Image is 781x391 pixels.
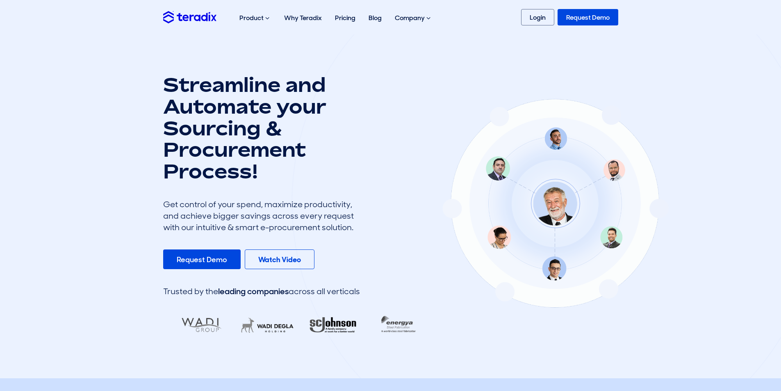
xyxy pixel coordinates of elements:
[245,249,314,269] a: Watch Video
[521,9,554,25] a: Login
[558,9,618,25] a: Request Demo
[328,5,362,31] a: Pricing
[233,5,278,31] div: Product
[163,249,241,269] a: Request Demo
[296,312,363,338] img: RA
[163,199,360,233] div: Get control of your spend, maximize productivity, and achieve bigger savings across every request...
[362,5,388,31] a: Blog
[163,286,360,297] div: Trusted by the across all verticals
[163,11,216,23] img: Teradix logo
[163,74,360,182] h1: Streamline and Automate your Sourcing & Procurement Process!
[231,312,297,338] img: LifeMakers
[278,5,328,31] a: Why Teradix
[388,5,439,31] div: Company
[218,286,289,297] span: leading companies
[258,255,301,265] b: Watch Video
